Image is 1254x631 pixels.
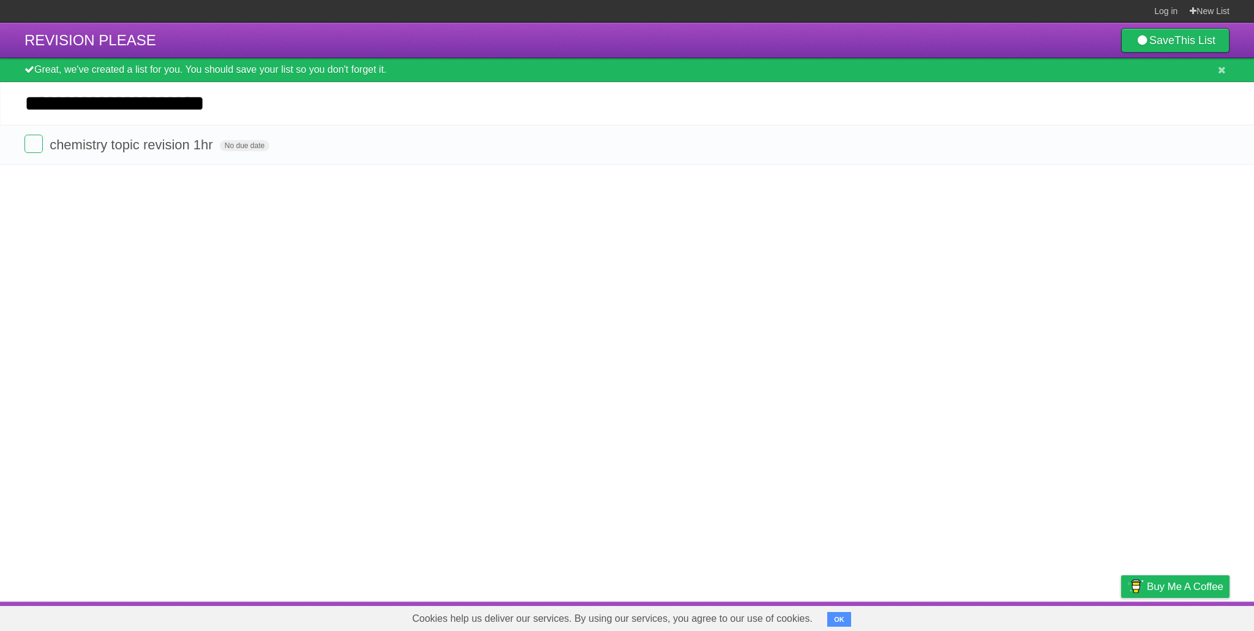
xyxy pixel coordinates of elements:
span: No due date [220,140,269,151]
label: Done [24,135,43,153]
span: chemistry topic revision 1hr [50,137,216,152]
a: SaveThis List [1121,28,1230,53]
button: OK [827,612,851,627]
a: About [958,605,984,628]
span: Cookies help us deliver our services. By using our services, you agree to our use of cookies. [400,607,825,631]
a: Developers [999,605,1048,628]
b: This List [1174,34,1215,47]
a: Terms [1064,605,1091,628]
a: Buy me a coffee [1121,575,1230,598]
a: Privacy [1105,605,1137,628]
a: Suggest a feature [1152,605,1230,628]
span: Buy me a coffee [1147,576,1223,597]
img: Buy me a coffee [1127,576,1144,597]
span: REVISION PLEASE [24,32,156,48]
